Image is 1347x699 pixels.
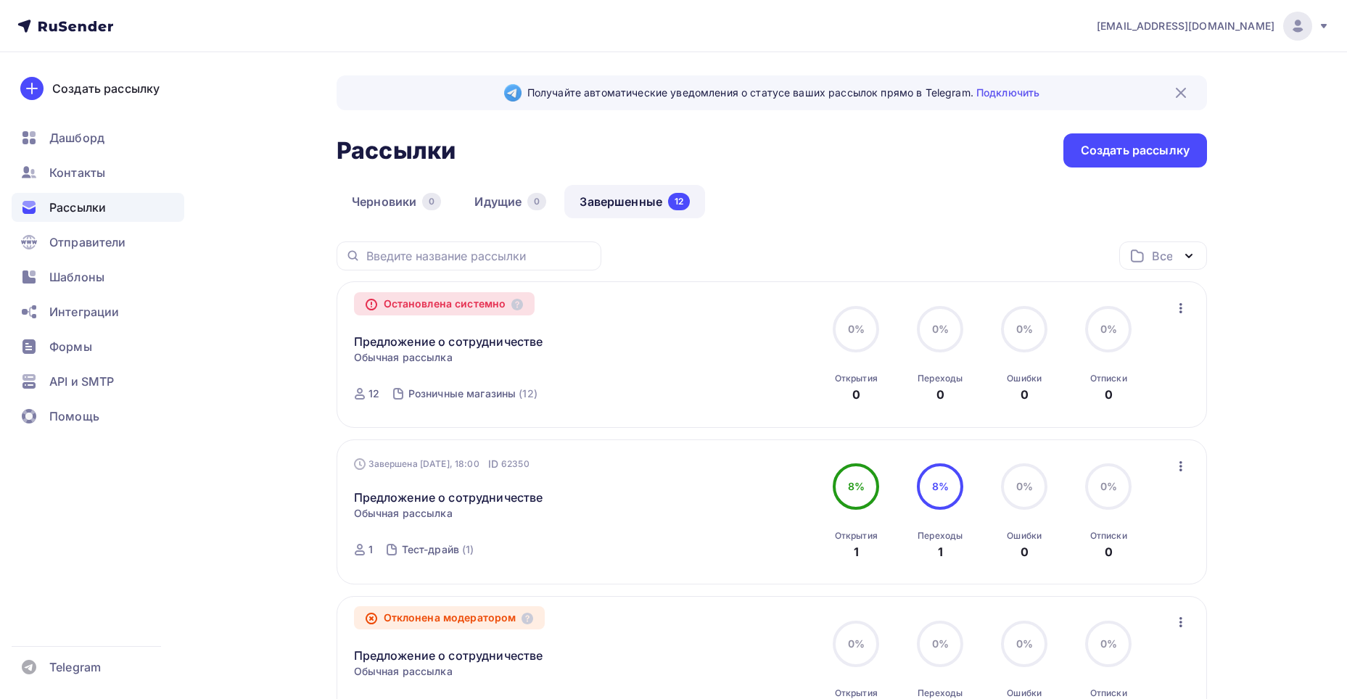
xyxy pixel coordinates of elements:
[49,233,126,251] span: Отправители
[936,386,944,403] div: 0
[12,262,184,291] a: Шаблоны
[918,687,963,699] div: Переходы
[932,637,949,650] span: 0%
[976,86,1039,99] a: Подключить
[918,530,963,542] div: Переходы
[354,506,453,521] span: Обычная рассылка
[368,386,379,401] div: 12
[1007,687,1042,699] div: Ошибки
[354,292,535,315] div: Остановлена системно
[848,480,865,492] span: 8%
[49,338,92,355] span: Формы
[1097,12,1330,41] a: [EMAIL_ADDRESS][DOMAIN_NAME]
[459,185,561,218] a: Идущие0
[12,193,184,222] a: Рассылки
[49,408,99,425] span: Помощь
[527,193,546,210] div: 0
[462,542,474,557] div: (1)
[354,333,543,350] a: Предложение о сотрудничестве
[488,457,498,471] span: ID
[848,323,865,335] span: 0%
[918,373,963,384] div: Переходы
[932,323,949,335] span: 0%
[854,543,859,561] div: 1
[400,538,476,561] a: Тест-драйв (1)
[1100,323,1117,335] span: 0%
[354,489,543,506] a: Предложение о сотрудничестве
[668,193,690,210] div: 12
[49,303,119,320] span: Интеграции
[1100,637,1117,650] span: 0%
[1007,530,1042,542] div: Ошибки
[1016,637,1033,650] span: 0%
[354,606,545,629] div: Отклонена модератором
[49,268,104,286] span: Шаблоны
[1081,142,1190,159] div: Создать рассылку
[932,480,949,492] span: 8%
[337,136,456,165] h2: Рассылки
[12,332,184,361] a: Формы
[852,386,860,403] div: 0
[12,158,184,187] a: Контакты
[49,373,114,390] span: API и SMTP
[402,542,459,557] div: Тест-драйв
[422,193,441,210] div: 0
[1100,480,1117,492] span: 0%
[938,543,943,561] div: 1
[1021,543,1029,561] div: 0
[1090,687,1127,699] div: Отписки
[835,373,878,384] div: Открытия
[52,80,160,97] div: Создать рассылку
[366,248,593,264] input: Введите название рассылки
[504,84,522,102] img: Telegram
[407,382,539,405] a: Розничные магазины (12)
[1007,373,1042,384] div: Ошибки
[519,386,537,401] div: (12)
[12,228,184,257] a: Отправители
[1090,373,1127,384] div: Отписки
[1152,247,1172,265] div: Все
[1016,323,1033,335] span: 0%
[848,637,865,650] span: 0%
[1105,386,1113,403] div: 0
[49,658,101,676] span: Telegram
[49,199,106,216] span: Рассылки
[1105,543,1113,561] div: 0
[501,457,530,471] span: 62350
[337,185,456,218] a: Черновики0
[564,185,705,218] a: Завершенные12
[354,350,453,365] span: Обычная рассылка
[354,664,453,679] span: Обычная рассылка
[835,530,878,542] div: Открытия
[354,647,543,664] a: Предложение о сотрудничестве
[354,457,530,471] div: Завершена [DATE], 18:00
[368,542,373,557] div: 1
[527,86,1039,100] span: Получайте автоматические уведомления о статусе ваших рассылок прямо в Telegram.
[1119,241,1207,270] button: Все
[1021,386,1029,403] div: 0
[835,687,878,699] div: Открытия
[1016,480,1033,492] span: 0%
[49,129,104,146] span: Дашборд
[408,386,516,401] div: Розничные магазины
[12,123,184,152] a: Дашборд
[49,164,105,181] span: Контакты
[1097,19,1274,33] span: [EMAIL_ADDRESS][DOMAIN_NAME]
[1090,530,1127,542] div: Отписки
